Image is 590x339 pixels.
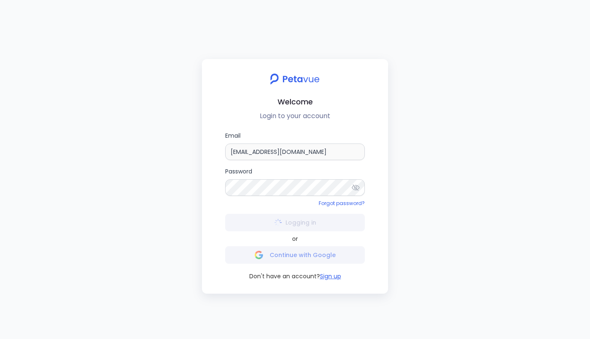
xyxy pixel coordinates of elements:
[319,200,365,207] a: Forgot password?
[292,235,298,243] span: or
[225,179,365,196] input: Password
[320,272,341,280] button: Sign up
[225,131,365,160] label: Email
[225,167,365,196] label: Password
[225,144,365,160] input: Email
[249,272,320,280] span: Don't have an account?
[265,69,325,89] img: petavue logo
[209,96,381,108] h2: Welcome
[209,111,381,121] p: Login to your account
